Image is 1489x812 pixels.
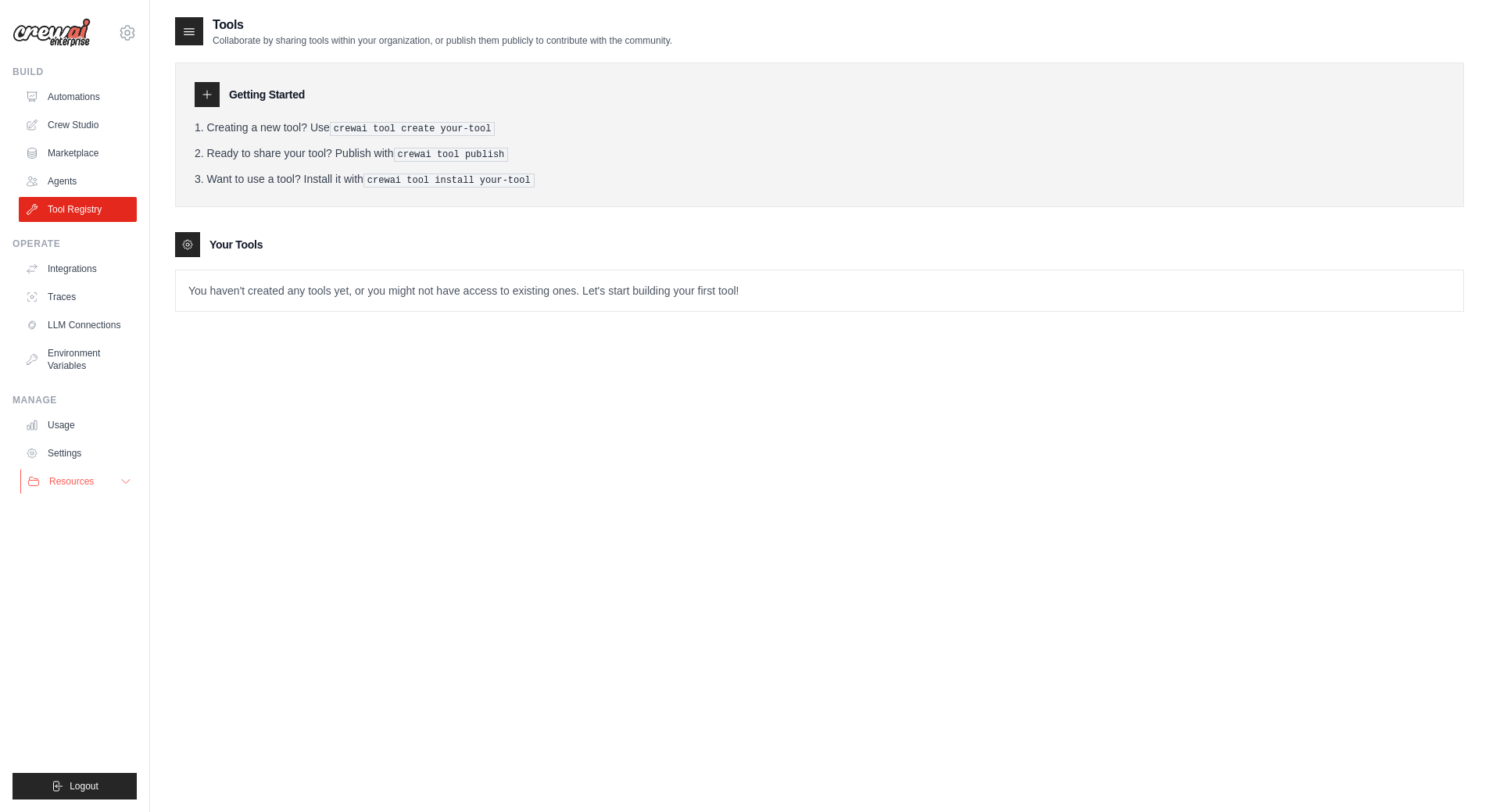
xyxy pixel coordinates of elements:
[176,270,1463,311] p: You haven't created any tools yet, or you might not have access to existing ones. Let's start bui...
[20,469,138,494] button: Resources
[209,237,263,252] h3: Your Tools
[19,256,137,281] a: Integrations
[213,34,672,47] p: Collaborate by sharing tools within your organization, or publish them publicly to contribute wit...
[70,780,98,792] span: Logout
[229,87,305,102] h3: Getting Started
[19,113,137,138] a: Crew Studio
[195,120,1444,136] li: Creating a new tool? Use
[19,197,137,222] a: Tool Registry
[19,141,137,166] a: Marketplace
[19,441,137,466] a: Settings
[19,284,137,309] a: Traces
[195,145,1444,162] li: Ready to share your tool? Publish with
[394,148,509,162] pre: crewai tool publish
[19,341,137,378] a: Environment Variables
[13,773,137,799] button: Logout
[330,122,496,136] pre: crewai tool create your-tool
[13,394,137,406] div: Manage
[49,475,94,488] span: Resources
[19,313,137,338] a: LLM Connections
[19,413,137,438] a: Usage
[213,16,672,34] h2: Tools
[13,238,137,250] div: Operate
[19,84,137,109] a: Automations
[13,18,91,48] img: Logo
[19,169,137,194] a: Agents
[363,173,535,188] pre: crewai tool install your-tool
[195,171,1444,188] li: Want to use a tool? Install it with
[13,66,137,78] div: Build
